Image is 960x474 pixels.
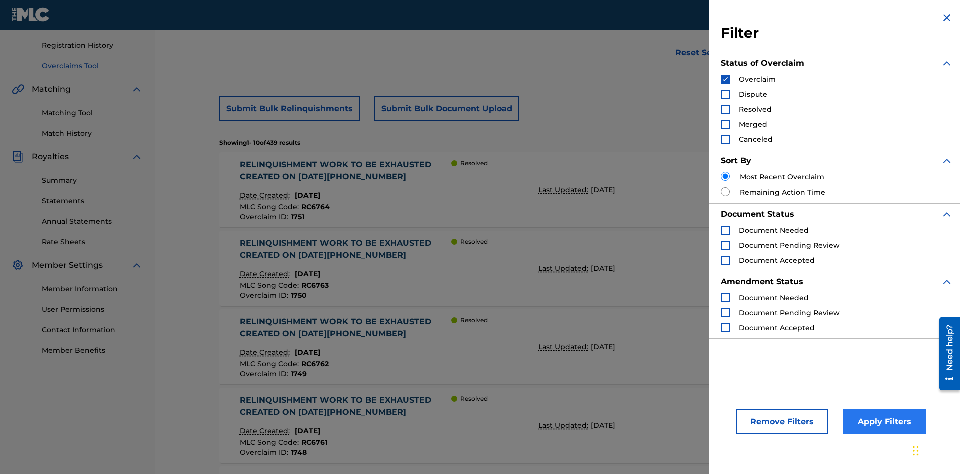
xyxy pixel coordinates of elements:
strong: Amendment Status [721,277,803,286]
img: expand [941,276,953,288]
label: Most Recent Overclaim [740,172,824,182]
a: RELINQUISHMENT WORK TO BE EXHAUSTED CREATED ON [DATE][PHONE_NUMBER]Date Created:[DATE]MLC Song Co... [219,152,895,227]
img: close [941,12,953,24]
a: Statements [42,196,143,206]
span: MLC Song Code : [240,202,301,211]
span: RC6761 [301,438,327,447]
img: checkbox [722,76,729,83]
img: Royalties [12,151,24,163]
span: Resolved [739,105,772,114]
span: [DATE] [295,426,320,435]
span: Overclaim ID : [240,369,291,378]
a: Member Information [42,284,143,294]
span: Matching [32,83,71,95]
span: [DATE] [295,348,320,357]
a: Registration History [42,40,143,51]
span: Document Pending Review [739,308,840,317]
a: Matching Tool [42,108,143,118]
span: [DATE] [591,264,615,273]
button: Submit Bulk Relinquishments [219,96,360,121]
a: Summary [42,175,143,186]
a: RELINQUISHMENT WORK TO BE EXHAUSTED CREATED ON [DATE][PHONE_NUMBER]Date Created:[DATE]MLC Song Co... [219,309,895,384]
span: Document Accepted [739,323,815,332]
span: [DATE] [295,191,320,200]
button: Remove Filters [736,409,828,434]
p: Date Created: [240,190,292,201]
span: 1748 [291,448,307,457]
a: Annual Statements [42,216,143,227]
span: Dispute [739,90,767,99]
strong: Status of Overclaim [721,58,804,68]
div: RELINQUISHMENT WORK TO BE EXHAUSTED CREATED ON [DATE][PHONE_NUMBER] [240,394,452,418]
p: Date Created: [240,269,292,279]
span: Document Needed [739,226,809,235]
span: 1750 [291,291,307,300]
span: RC6764 [301,202,330,211]
span: Overclaim ID : [240,212,291,221]
span: [DATE] [591,185,615,194]
a: Contact Information [42,325,143,335]
span: Document Pending Review [739,241,840,250]
h3: Filter [721,24,953,42]
span: Document Needed [739,293,809,302]
span: Document Accepted [739,256,815,265]
span: Overclaim ID : [240,291,291,300]
img: expand [941,57,953,69]
img: expand [131,259,143,271]
span: [DATE] [295,269,320,278]
p: Resolved [460,316,488,325]
span: Canceled [739,135,773,144]
p: Last Updated: [538,342,591,352]
span: Overclaim [739,75,776,84]
p: Resolved [460,394,488,403]
iframe: Resource Center [932,313,960,395]
p: Date Created: [240,347,292,358]
span: Overclaim ID : [240,448,291,457]
a: RELINQUISHMENT WORK TO BE EXHAUSTED CREATED ON [DATE][PHONE_NUMBER]Date Created:[DATE]MLC Song Co... [219,388,895,463]
div: RELINQUISHMENT WORK TO BE EXHAUSTED CREATED ON [DATE][PHONE_NUMBER] [240,316,452,340]
div: RELINQUISHMENT WORK TO BE EXHAUSTED CREATED ON [DATE][PHONE_NUMBER] [240,159,452,183]
p: Date Created: [240,426,292,436]
img: MLC Logo [12,7,50,22]
span: Merged [739,120,767,129]
button: Submit Bulk Document Upload [374,96,519,121]
p: Resolved [460,159,488,168]
a: User Permissions [42,304,143,315]
a: Match History [42,128,143,139]
img: expand [131,151,143,163]
div: Drag [913,436,919,466]
img: expand [941,155,953,167]
img: expand [941,208,953,220]
span: [DATE] [591,421,615,430]
label: Remaining Action Time [740,187,825,198]
img: Matching [12,83,24,95]
span: Member Settings [32,259,103,271]
span: MLC Song Code : [240,281,301,290]
p: Last Updated: [538,185,591,195]
span: 1751 [291,212,304,221]
span: Royalties [32,151,69,163]
iframe: Chat Widget [910,426,960,474]
strong: Document Status [721,209,794,219]
span: RC6763 [301,281,329,290]
span: MLC Song Code : [240,438,301,447]
a: RELINQUISHMENT WORK TO BE EXHAUSTED CREATED ON [DATE][PHONE_NUMBER]Date Created:[DATE]MLC Song Co... [219,231,895,306]
div: RELINQUISHMENT WORK TO BE EXHAUSTED CREATED ON [DATE][PHONE_NUMBER] [240,237,452,261]
a: Overclaims Tool [42,61,143,71]
button: Apply Filters [843,409,926,434]
p: Last Updated: [538,263,591,274]
strong: Sort By [721,156,751,165]
a: Rate Sheets [42,237,143,247]
a: Reset Search [670,42,735,64]
p: Last Updated: [538,420,591,431]
p: Resolved [460,237,488,246]
p: Showing 1 - 10 of 439 results [219,138,300,147]
img: expand [131,83,143,95]
span: RC6762 [301,359,329,368]
form: Search Form [219,2,895,73]
span: MLC Song Code : [240,359,301,368]
span: 1749 [291,369,307,378]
